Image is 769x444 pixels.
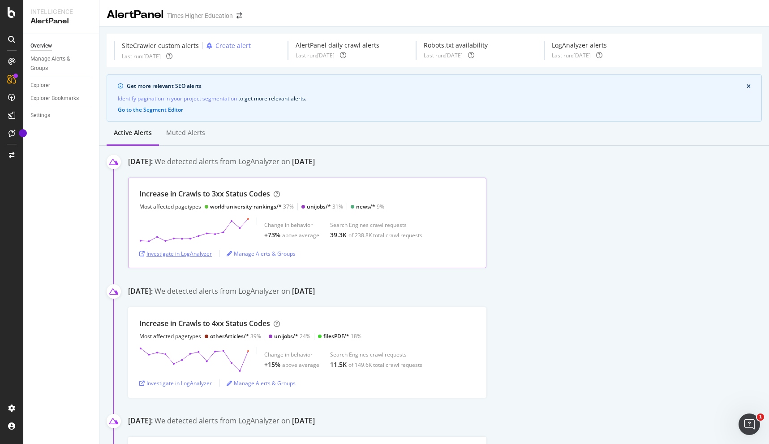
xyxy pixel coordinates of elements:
[166,128,205,137] div: Muted alerts
[118,94,751,103] div: to get more relevant alerts .
[356,203,384,210] div: 9%
[227,246,296,261] button: Manage Alerts & Groups
[139,379,212,387] a: Investigate in LogAnalyzer
[122,41,199,50] div: SiteCrawler custom alerts
[307,203,343,210] div: 31%
[330,360,347,369] div: 11.5K
[274,332,298,340] div: unijobs/*
[210,203,294,210] div: 37%
[155,416,315,428] div: We detected alerts from LogAnalyzer on
[739,414,760,435] iframe: Intercom live chat
[139,189,270,199] div: Increase in Crawls to 3xx Status Codes
[139,246,212,261] button: Investigate in LogAnalyzer
[356,203,375,210] div: news/*
[155,286,315,298] div: We detected alerts from LogAnalyzer on
[107,7,163,22] div: AlertPanel
[215,41,251,50] div: Create alert
[30,7,92,16] div: Intelligence
[330,351,422,358] div: Search Engines crawl requests
[552,41,607,50] div: LogAnalyzer alerts
[348,361,422,369] div: of 149.6K total crawl requests
[30,81,50,90] div: Explorer
[114,128,152,137] div: Active alerts
[264,360,280,369] div: +15%
[128,286,153,298] div: [DATE]:
[118,94,237,103] a: Identify pagination in your project segmentation
[424,41,488,50] div: Robots.txt availability
[30,111,93,120] a: Settings
[274,332,310,340] div: 24%
[118,107,183,113] button: Go to the Segment Editor
[139,376,212,390] button: Investigate in LogAnalyzer
[227,379,296,387] a: Manage Alerts & Groups
[282,361,319,369] div: above average
[122,52,161,60] div: Last run: [DATE]
[30,54,93,73] a: Manage Alerts & Groups
[30,94,79,103] div: Explorer Bookmarks
[330,231,347,239] div: 39.3K
[348,231,422,239] div: of 238.8K total crawl requests
[292,416,315,426] div: [DATE]
[127,82,747,90] div: Get more relevant SEO alerts
[236,13,242,19] div: arrow-right-arrow-left
[210,332,261,340] div: 39%
[424,52,463,59] div: Last run: [DATE]
[167,11,233,20] div: Times Higher Education
[128,416,153,428] div: [DATE]:
[30,81,93,90] a: Explorer
[30,111,50,120] div: Settings
[155,157,315,169] div: We detected alerts from LogAnalyzer on
[210,203,282,210] div: world-university-rankings/*
[139,332,201,340] div: Most affected pagetypes
[323,332,349,340] div: filesPDF/*
[30,41,93,51] a: Overview
[264,351,319,358] div: Change in behavior
[292,157,315,167] div: [DATE]
[210,332,249,340] div: otherArticles/*
[744,82,753,91] button: close banner
[139,203,201,210] div: Most affected pagetypes
[296,41,379,50] div: AlertPanel daily crawl alerts
[292,286,315,296] div: [DATE]
[139,250,212,257] a: Investigate in LogAnalyzer
[139,318,270,329] div: Increase in Crawls to 4xx Status Codes
[330,221,422,229] div: Search Engines crawl requests
[296,52,335,59] div: Last run: [DATE]
[19,129,27,137] div: Tooltip anchor
[30,54,84,73] div: Manage Alerts & Groups
[264,221,319,229] div: Change in behavior
[552,52,591,59] div: Last run: [DATE]
[30,16,92,26] div: AlertPanel
[107,74,762,122] div: info banner
[203,41,251,51] button: Create alert
[757,414,764,421] span: 1
[128,157,153,169] div: [DATE]:
[227,250,296,257] a: Manage Alerts & Groups
[264,231,280,239] div: +73%
[323,332,361,340] div: 18%
[307,203,331,210] div: unijobs/*
[30,94,93,103] a: Explorer Bookmarks
[227,376,296,390] button: Manage Alerts & Groups
[282,231,319,239] div: above average
[30,41,52,51] div: Overview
